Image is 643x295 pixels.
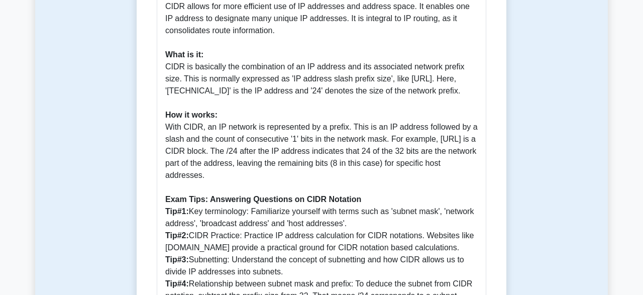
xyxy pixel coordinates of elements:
b: Tip#4: [165,279,189,288]
b: Exam Tips: Answering Questions on CIDR Notation [165,195,361,204]
b: What is it: [165,50,203,59]
b: How it works: [165,111,218,119]
b: Tip#1: [165,207,189,216]
b: Tip#3: [165,255,189,264]
b: Tip#2: [165,231,189,240]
